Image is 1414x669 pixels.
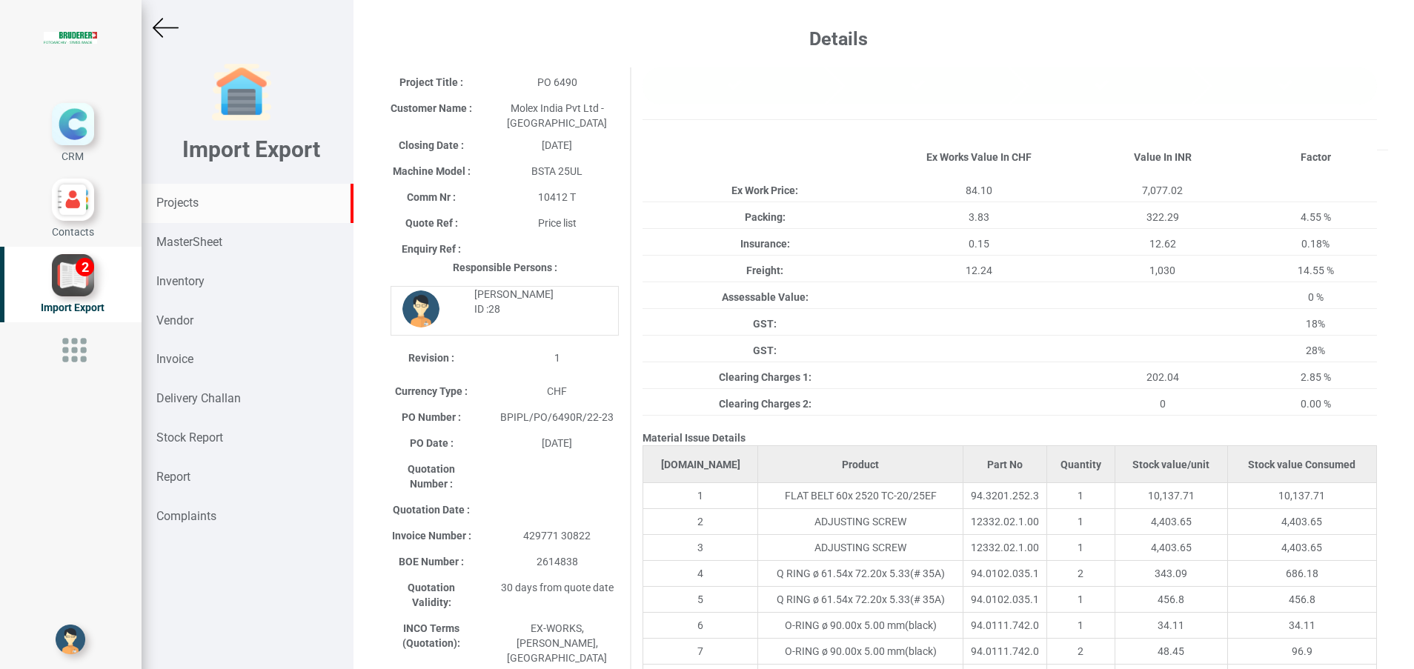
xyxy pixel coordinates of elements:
[399,75,463,90] label: Project Title :
[719,370,811,385] label: Clearing Charges 1:
[719,396,811,411] label: Clearing Charges 2:
[758,509,963,535] td: ADJUSTING SCREW
[1227,639,1376,665] td: 96.9
[758,483,963,509] td: FLAT BELT 60x 2520 TC-20/25EF
[1115,561,1227,587] td: 343.09
[182,136,320,162] b: Import Export
[402,410,461,425] label: PO Number :
[643,587,758,613] td: 5
[1142,184,1183,196] span: 7,077.02
[407,190,456,204] label: Comm Nr :
[1308,291,1324,303] span: 0 %
[156,313,193,327] strong: Vendor
[746,263,783,278] label: Freight:
[1115,587,1227,613] td: 456.8
[156,274,205,288] strong: Inventory
[507,102,607,129] span: Molex India Pvt Ltd - [GEOGRAPHIC_DATA]
[1115,446,1227,483] th: Stock value/unit
[966,264,992,276] span: 12.24
[809,28,868,50] b: Details
[538,217,577,229] span: Price list
[156,470,190,484] strong: Report
[156,509,216,523] strong: Complaints
[399,554,464,569] label: BOE Number :
[1306,318,1325,330] span: 18%
[966,184,992,196] span: 84.10
[410,436,454,450] label: PO Date :
[1301,371,1331,383] span: 2.85 %
[905,619,937,631] span: (black)
[1046,509,1115,535] td: 1
[1146,211,1179,223] span: 322.29
[1115,613,1227,639] td: 34.11
[453,260,557,275] label: Responsible Persons :
[402,242,461,256] label: Enquiry Ref :
[643,561,758,587] td: 4
[554,352,560,364] span: 1
[507,622,607,664] span: EX-WORKS, [PERSON_NAME], [GEOGRAPHIC_DATA]
[731,183,798,198] label: Ex Work Price:
[537,556,578,568] span: 2614838
[156,391,241,405] strong: Delivery Challan
[643,446,758,483] th: [DOMAIN_NAME]
[391,580,473,610] label: Quotation Validity:
[969,238,989,250] span: 0.15
[758,613,963,639] td: O-RING ø 90.00x 5.00 mm
[643,535,758,561] td: 3
[643,613,758,639] td: 6
[156,352,193,366] strong: Invoice
[391,101,472,116] label: Customer Name :
[500,411,614,423] span: BPIPL/PO/6490R/22-23
[905,645,937,657] span: (black)
[62,150,84,162] span: CRM
[753,316,777,331] label: GST:
[963,535,1047,561] td: 12332.02.1.00
[963,587,1047,613] td: 94.0102.035.1
[1301,238,1330,250] span: 0.18%
[926,150,1032,164] label: Ex Works Value In CHF
[1149,238,1176,250] span: 12.62
[1227,446,1376,483] th: Stock value Consumed
[1146,371,1179,383] span: 202.04
[758,561,963,587] td: Q RING ø 61.54x 72.20x 5.33
[963,639,1047,665] td: 94.0111.742.0
[399,138,464,153] label: Closing Date :
[488,303,500,315] strong: 28
[1046,561,1115,587] td: 2
[910,568,945,579] span: (# 35A)
[963,509,1047,535] td: 12332.02.1.00
[1046,446,1115,483] th: Quantity
[391,621,473,650] label: INCO Terms (Quotation):
[395,384,468,399] label: Currency Type :
[1134,150,1192,164] label: Value In INR
[722,290,809,304] label: Assessable Value:
[643,432,746,444] b: Material Issue Details
[969,211,989,223] span: 3.83
[1298,264,1334,276] span: 14.55 %
[1160,398,1166,410] span: 0
[1301,211,1331,223] span: 4.55 %
[156,235,222,249] strong: MasterSheet
[523,530,591,542] span: 429771 30822
[1301,398,1331,410] span: 0.00 %
[963,446,1047,483] th: Part No
[1227,509,1376,535] td: 4,403.65
[156,196,199,210] strong: Projects
[758,639,963,665] td: O-RING ø 90.00x 5.00 mm
[1115,535,1227,561] td: 4,403.65
[910,593,945,605] span: (# 35A)
[758,535,963,561] td: ADJUSTING SCREW
[156,430,223,445] strong: Stock Report
[1227,561,1376,587] td: 686.18
[393,502,470,517] label: Quotation Date :
[643,639,758,665] td: 7
[547,385,567,397] span: CHF
[963,561,1047,587] td: 94.0102.035.1
[52,226,94,238] span: Contacts
[537,76,577,88] span: PO 6490
[402,290,439,327] img: DP
[1227,613,1376,639] td: 34.11
[463,287,607,316] div: [PERSON_NAME] ID :
[1046,639,1115,665] td: 2
[740,236,790,251] label: Insurance:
